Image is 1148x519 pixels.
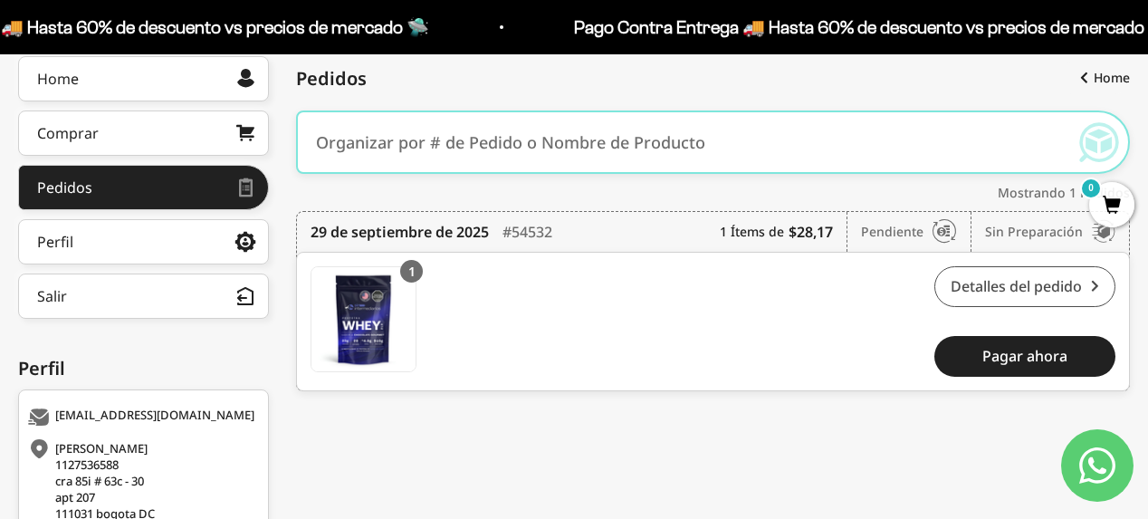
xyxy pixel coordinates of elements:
[37,289,67,303] div: Salir
[37,72,79,86] div: Home
[37,126,99,140] div: Comprar
[18,355,269,382] div: Perfil
[296,65,367,92] span: Pedidos
[934,336,1115,377] a: Pagar ahora
[37,235,73,249] div: Perfil
[311,267,416,371] img: Translation missing: es.Proteína Whey - Chocolate - Chocolate / 2 libras (910g)
[296,183,1130,202] div: Mostrando 1 Pedidos
[1080,178,1102,199] mark: 0
[18,274,269,319] button: Salir
[985,212,1115,252] div: Sin preparación
[502,212,552,252] div: #54532
[18,165,269,210] a: Pedidos
[789,221,833,243] b: $28,17
[720,212,847,252] div: 1 Ítems de
[316,115,1056,169] input: Organizar por # de Pedido o Nombre de Producto
[18,111,269,156] a: Comprar
[28,408,254,427] div: [EMAIL_ADDRESS][DOMAIN_NAME]
[1067,62,1130,94] a: Home
[311,266,416,372] a: Proteína Whey - Chocolate - Chocolate / 2 libras (910g)
[400,260,423,283] div: 1
[18,56,269,101] a: Home
[934,266,1115,307] a: Detalles del pedido
[37,180,92,195] div: Pedidos
[311,221,489,243] time: 29 de septiembre de 2025
[18,219,269,264] a: Perfil
[861,212,971,252] div: Pendiente
[1089,197,1134,216] a: 0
